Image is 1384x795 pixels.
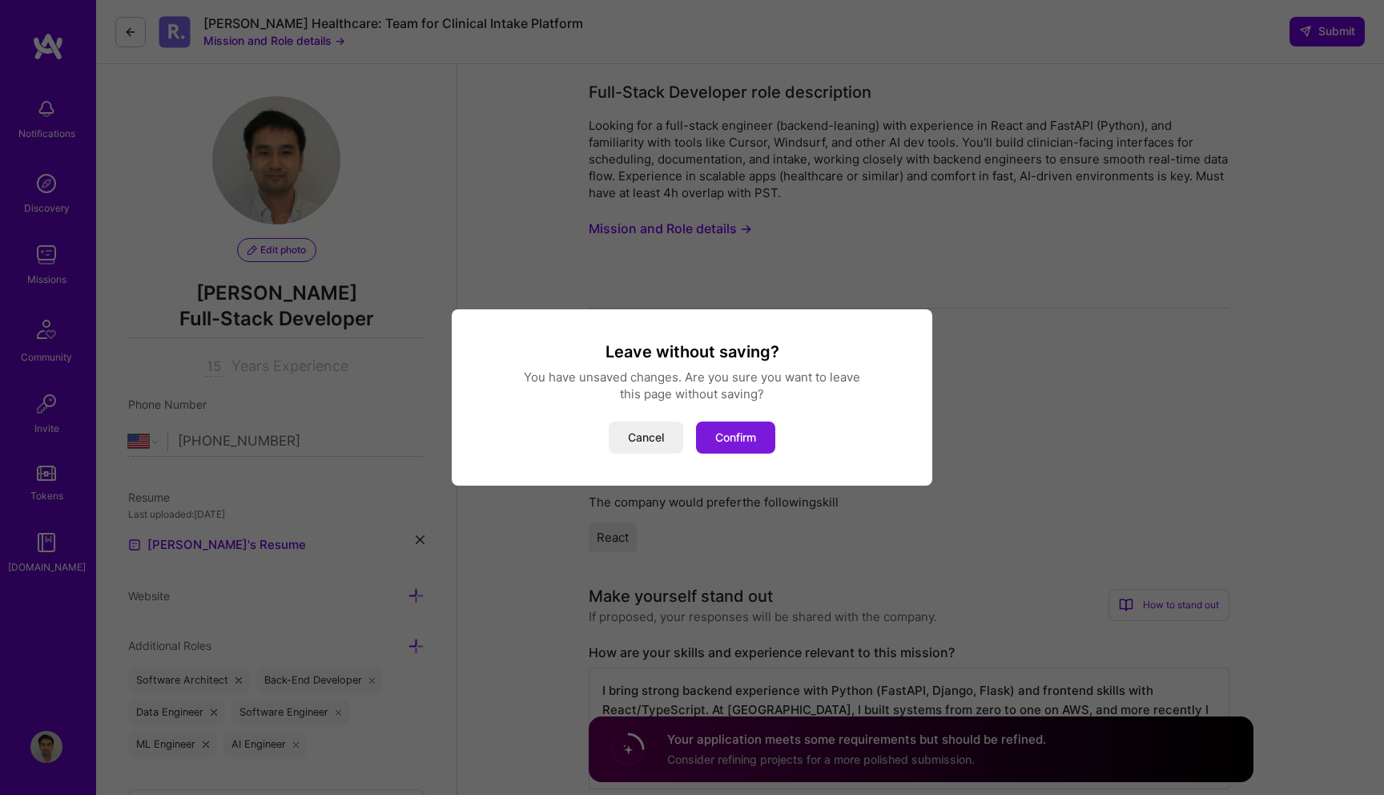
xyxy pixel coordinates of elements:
[696,422,775,454] button: Confirm
[471,341,913,362] h3: Leave without saving?
[609,422,683,454] button: Cancel
[452,309,932,486] div: modal
[471,385,913,402] div: this page without saving?
[471,369,913,385] div: You have unsaved changes. Are you sure you want to leave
